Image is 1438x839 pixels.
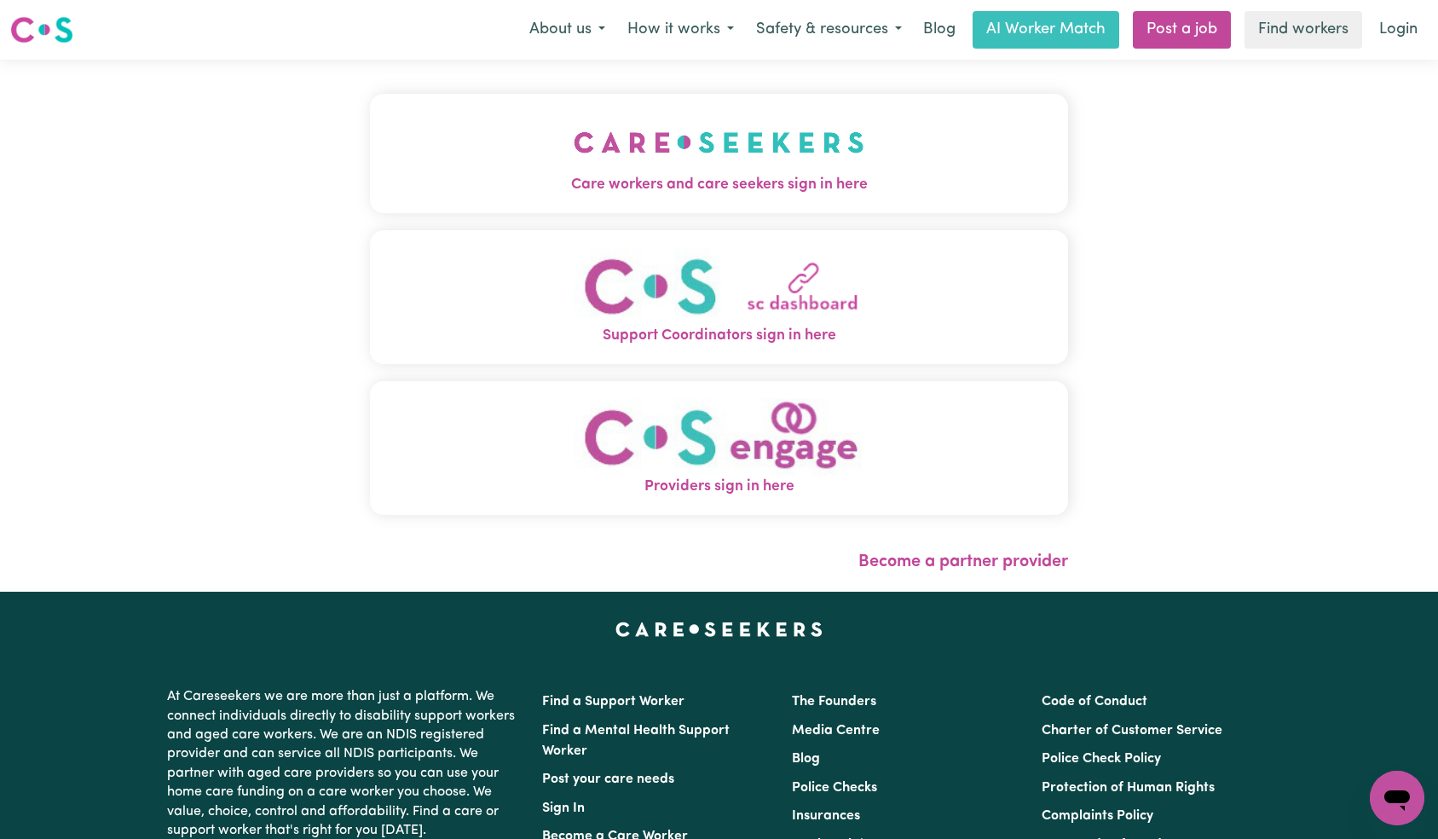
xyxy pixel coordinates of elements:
a: Careseekers logo [10,10,73,49]
button: How it works [616,12,745,48]
a: Become a partner provider [858,553,1068,570]
a: Find workers [1245,11,1362,49]
button: Care workers and care seekers sign in here [370,94,1069,213]
a: The Founders [792,695,876,709]
a: AI Worker Match [973,11,1119,49]
a: Blog [913,11,966,49]
a: Media Centre [792,724,880,738]
a: Post a job [1133,11,1231,49]
a: Post your care needs [542,772,674,786]
button: About us [518,12,616,48]
a: Find a Support Worker [542,695,684,709]
a: Police Check Policy [1042,752,1161,766]
iframe: Button to launch messaging window [1370,771,1424,825]
a: Police Checks [792,781,877,795]
a: Find a Mental Health Support Worker [542,724,730,758]
button: Support Coordinators sign in here [370,230,1069,364]
a: Login [1369,11,1428,49]
span: Care workers and care seekers sign in here [370,174,1069,196]
button: Safety & resources [745,12,913,48]
img: Careseekers logo [10,14,73,45]
a: Blog [792,752,820,766]
span: Providers sign in here [370,476,1069,498]
a: Charter of Customer Service [1042,724,1222,738]
span: Support Coordinators sign in here [370,325,1069,347]
a: Complaints Policy [1042,809,1153,823]
a: Code of Conduct [1042,695,1147,709]
a: Sign In [542,801,585,815]
button: Providers sign in here [370,381,1069,515]
a: Protection of Human Rights [1042,781,1215,795]
a: Careseekers home page [615,622,823,636]
a: Insurances [792,809,860,823]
